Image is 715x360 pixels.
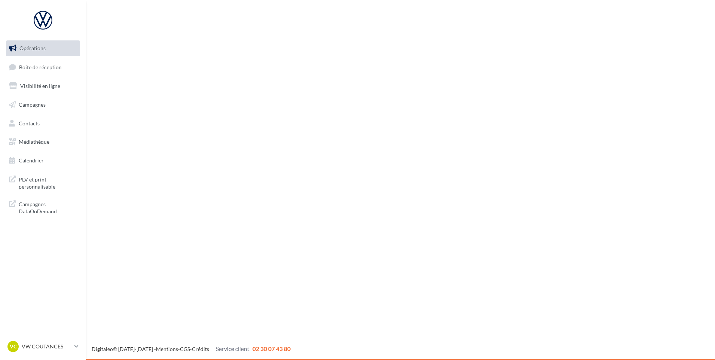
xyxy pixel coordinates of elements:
a: Opérations [4,40,82,56]
span: PLV et print personnalisable [19,174,77,190]
span: Campagnes DataOnDemand [19,199,77,215]
a: Campagnes DataOnDemand [4,196,82,218]
span: Boîte de réception [19,64,62,70]
a: Crédits [192,346,209,352]
span: Opérations [19,45,46,51]
span: Visibilité en ligne [20,83,60,89]
span: Calendrier [19,157,44,164]
span: Contacts [19,120,40,126]
span: 02 30 07 43 80 [252,345,291,352]
a: Digitaleo [92,346,113,352]
a: Mentions [156,346,178,352]
p: VW COUTANCES [22,343,71,350]
span: Médiathèque [19,138,49,145]
a: Contacts [4,116,82,131]
a: Boîte de réception [4,59,82,75]
span: Service client [216,345,249,352]
a: CGS [180,346,190,352]
a: Médiathèque [4,134,82,150]
a: Visibilité en ligne [4,78,82,94]
a: PLV et print personnalisable [4,171,82,193]
span: © [DATE]-[DATE] - - - [92,346,291,352]
a: VC VW COUTANCES [6,339,80,354]
a: Calendrier [4,153,82,168]
a: Campagnes [4,97,82,113]
span: VC [10,343,17,350]
span: Campagnes [19,101,46,108]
